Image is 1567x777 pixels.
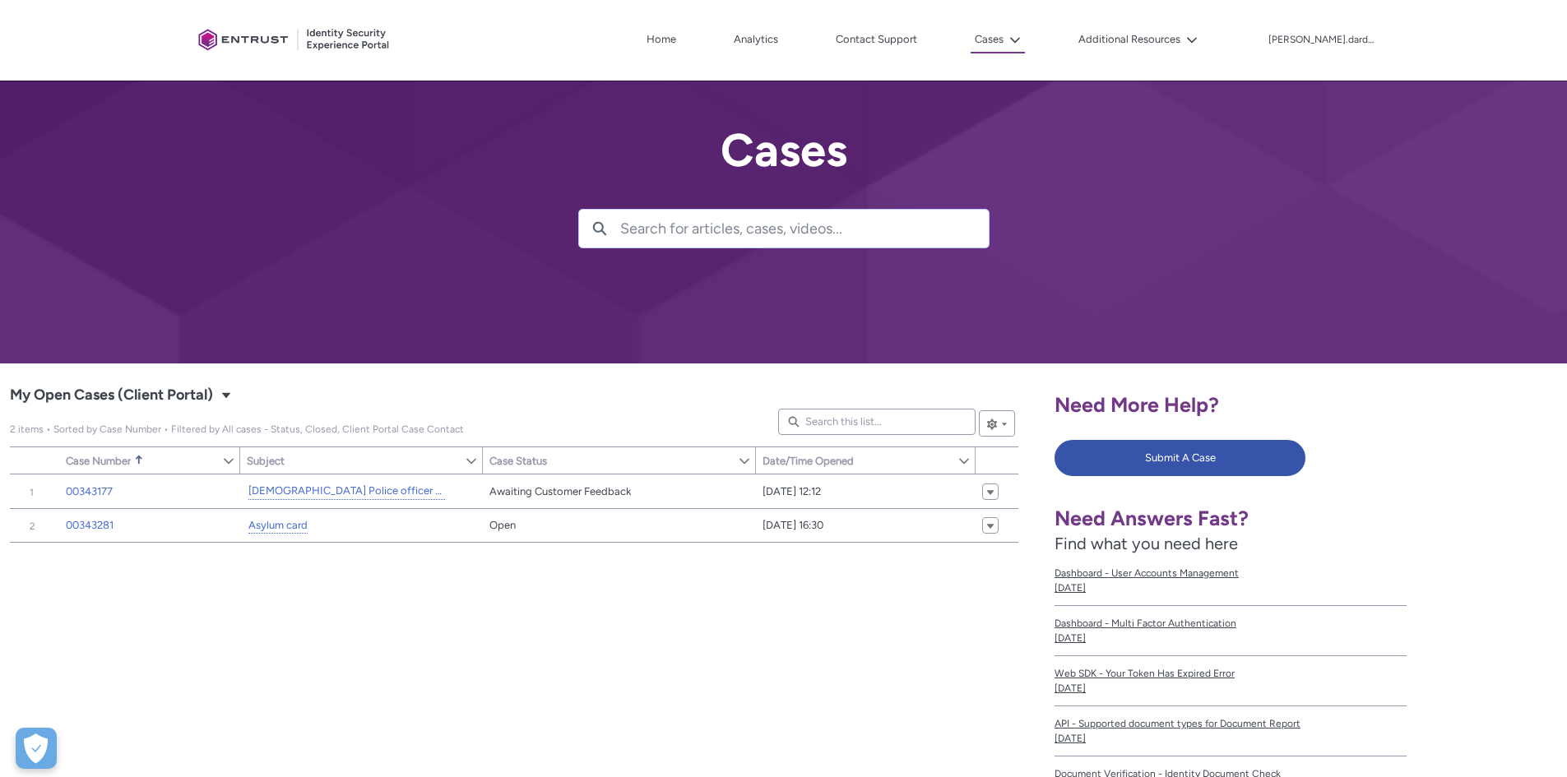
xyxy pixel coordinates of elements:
[1055,616,1407,631] span: Dashboard - Multi Factor Authentication
[1055,606,1407,656] a: Dashboard - Multi Factor Authentication[DATE]
[1055,582,1086,594] lightning-formatted-date-time: [DATE]
[579,210,620,247] button: Search
[832,27,921,52] a: Contact Support
[1055,656,1407,706] a: Web SDK - Your Token Has Expired Error[DATE]
[1055,506,1407,531] h1: Need Answers Fast?
[1055,566,1407,580] span: Dashboard - User Accounts Management
[578,125,990,176] h2: Cases
[1055,392,1219,417] span: Need More Help?
[778,409,976,435] input: Search this list...
[16,728,57,769] div: Cookie Preferences
[66,517,114,534] a: 00343281
[10,423,464,435] span: My Open Cases (Client Portal)
[763,517,823,534] span: [DATE] 16:30
[216,385,236,405] button: Select a List View: Cases
[971,27,1025,53] button: Cases
[248,483,445,500] a: [DEMOGRAPHIC_DATA] Police officer ID
[620,210,989,247] input: Search for articles, cases, videos...
[1055,682,1086,694] lightning-formatted-date-time: [DATE]
[483,447,738,474] a: Case Status
[16,728,57,769] button: Open Preferences
[1074,27,1202,52] button: Additional Resources
[66,455,131,467] span: Case Number
[66,483,113,500] a: 00343177
[10,382,213,409] span: My Open Cases (Client Portal)
[763,483,821,500] span: [DATE] 12:12
[1268,35,1375,46] p: [PERSON_NAME].dardoumas 1
[248,517,308,534] a: Asylum card
[1055,534,1238,553] span: Find what you need here
[642,27,680,52] a: Home
[1055,632,1086,644] lightning-formatted-date-time: [DATE]
[489,483,631,500] span: Awaiting Customer Feedback
[10,474,1018,543] table: My Open Cases (Client Portal)
[489,517,516,534] span: Open
[1055,556,1407,606] a: Dashboard - User Accounts Management[DATE]
[756,447,957,474] a: Date/Time Opened
[1055,666,1407,681] span: Web SDK - Your Token Has Expired Error
[1268,30,1376,47] button: User Profile dimitrios.dardoumas 1
[979,410,1015,437] button: List View Controls
[240,447,465,474] a: Subject
[730,27,782,52] a: Analytics, opens in new tab
[59,447,222,474] a: Case Number
[1055,440,1305,476] button: Submit A Case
